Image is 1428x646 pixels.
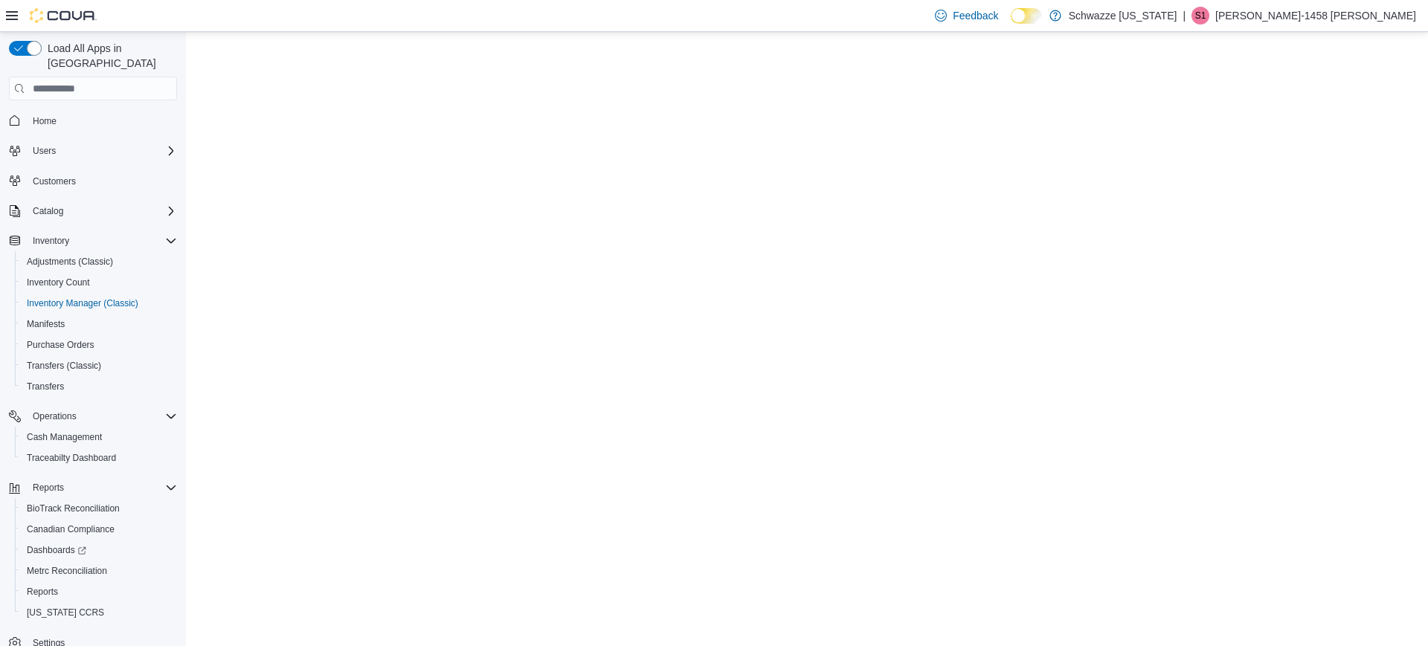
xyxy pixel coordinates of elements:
span: Load All Apps in [GEOGRAPHIC_DATA] [42,41,177,71]
span: Operations [27,407,177,425]
span: Cash Management [21,428,177,446]
a: Dashboards [15,540,183,561]
span: Purchase Orders [21,336,177,354]
span: Canadian Compliance [27,523,115,535]
button: Adjustments (Classic) [15,251,183,272]
span: Reports [33,482,64,494]
span: Inventory Manager (Classic) [27,297,138,309]
span: Manifests [27,318,65,330]
a: Transfers [21,378,70,395]
a: Canadian Compliance [21,520,120,538]
a: [US_STATE] CCRS [21,604,110,621]
a: Feedback [929,1,1004,30]
span: Adjustments (Classic) [21,253,177,271]
button: Reports [15,581,183,602]
button: Metrc Reconciliation [15,561,183,581]
input: Dark Mode [1011,8,1042,24]
span: Reports [27,479,177,497]
button: Users [27,142,62,160]
span: Metrc Reconciliation [27,565,107,577]
button: Reports [3,477,183,498]
span: Washington CCRS [21,604,177,621]
button: Users [3,140,183,161]
span: Reports [27,586,58,598]
a: BioTrack Reconciliation [21,500,126,517]
span: Home [27,111,177,129]
span: Dashboards [21,541,177,559]
button: Catalog [27,202,69,220]
button: Cash Management [15,427,183,448]
span: Inventory [33,235,69,247]
span: Customers [33,175,76,187]
button: Traceabilty Dashboard [15,448,183,468]
a: Manifests [21,315,71,333]
span: Transfers (Classic) [27,360,101,372]
a: Cash Management [21,428,108,446]
button: Reports [27,479,70,497]
span: Transfers (Classic) [21,357,177,375]
span: Home [33,115,57,127]
a: Transfers (Classic) [21,357,107,375]
span: Purchase Orders [27,339,94,351]
a: Inventory Manager (Classic) [21,294,144,312]
button: Inventory Manager (Classic) [15,293,183,314]
span: Traceabilty Dashboard [21,449,177,467]
span: Customers [27,172,177,190]
span: Users [27,142,177,160]
span: Canadian Compliance [21,520,177,538]
button: Canadian Compliance [15,519,183,540]
img: Cova [30,8,97,23]
a: Reports [21,583,64,601]
span: S1 [1195,7,1206,25]
button: BioTrack Reconciliation [15,498,183,519]
button: Inventory [27,232,75,250]
span: Transfers [21,378,177,395]
a: Adjustments (Classic) [21,253,119,271]
span: Inventory Count [21,274,177,291]
span: Adjustments (Classic) [27,256,113,268]
a: Inventory Count [21,274,96,291]
span: Cash Management [27,431,102,443]
button: Transfers (Classic) [15,355,183,376]
p: [PERSON_NAME]-1458 [PERSON_NAME] [1215,7,1416,25]
a: Home [27,112,62,130]
button: Operations [3,406,183,427]
button: [US_STATE] CCRS [15,602,183,623]
span: Reports [21,583,177,601]
button: Transfers [15,376,183,397]
span: Feedback [953,8,998,23]
span: Dark Mode [1011,24,1011,25]
button: Inventory [3,230,183,251]
button: Manifests [15,314,183,335]
div: Samantha-1458 Matthews [1191,7,1209,25]
button: Catalog [3,201,183,222]
button: Home [3,109,183,131]
span: Metrc Reconciliation [21,562,177,580]
span: Transfers [27,381,64,393]
button: Operations [27,407,83,425]
span: Traceabilty Dashboard [27,452,116,464]
span: [US_STATE] CCRS [27,607,104,618]
span: Inventory Manager (Classic) [21,294,177,312]
a: Customers [27,172,82,190]
button: Inventory Count [15,272,183,293]
span: Catalog [27,202,177,220]
p: | [1183,7,1186,25]
span: Inventory [27,232,177,250]
span: Inventory Count [27,277,90,288]
button: Purchase Orders [15,335,183,355]
span: Catalog [33,205,63,217]
a: Traceabilty Dashboard [21,449,122,467]
button: Customers [3,170,183,192]
span: Operations [33,410,77,422]
span: BioTrack Reconciliation [21,500,177,517]
a: Dashboards [21,541,92,559]
a: Metrc Reconciliation [21,562,113,580]
span: Users [33,145,56,157]
p: Schwazze [US_STATE] [1069,7,1177,25]
span: BioTrack Reconciliation [27,503,120,514]
span: Manifests [21,315,177,333]
a: Purchase Orders [21,336,100,354]
span: Dashboards [27,544,86,556]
